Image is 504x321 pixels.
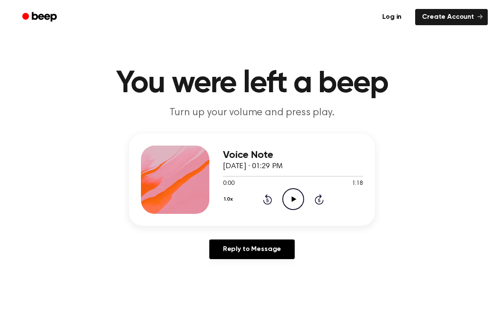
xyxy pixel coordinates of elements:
[415,9,488,25] a: Create Account
[33,68,471,99] h1: You were left a beep
[16,9,64,26] a: Beep
[223,179,234,188] span: 0:00
[223,192,236,207] button: 1.0x
[352,179,363,188] span: 1:18
[209,239,295,259] a: Reply to Message
[223,149,363,161] h3: Voice Note
[374,7,410,27] a: Log in
[223,163,283,170] span: [DATE] · 01:29 PM
[88,106,416,120] p: Turn up your volume and press play.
